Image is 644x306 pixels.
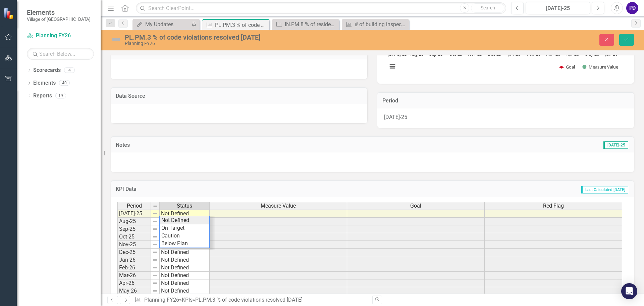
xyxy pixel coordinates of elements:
a: Scorecards [33,67,61,74]
span: Last Calculated [DATE] [581,186,628,193]
td: Not Defined [160,249,210,256]
td: May-26 [117,287,151,295]
td: Aug-25 [117,218,151,225]
div: My Updates [145,20,190,29]
td: Not Defined [160,256,210,264]
input: Search Below... [27,48,94,60]
button: View chart menu, Chart [388,62,397,71]
span: Measure Value [261,203,296,209]
span: Period [127,203,142,209]
div: [DATE]-25 [528,4,588,12]
a: Planning FY26 [144,297,179,303]
div: PL.PM.3 % of code violations resolved [DATE] [215,21,268,29]
img: 8DAGhfEEPCf229AAAAAElFTkSuQmCC [153,204,158,209]
div: 4 [64,68,75,73]
td: Not Defined [160,264,210,272]
span: Search [481,5,495,10]
img: 8DAGhfEEPCf229AAAAAElFTkSuQmCC [152,288,158,294]
input: Search ClearPoint... [136,2,506,14]
td: Oct-25 [117,233,151,241]
img: ClearPoint Strategy [3,7,15,19]
a: KPIs [182,297,193,303]
div: 19 [55,93,66,98]
button: [DATE]-25 [526,2,590,14]
img: 8DAGhfEEPCf229AAAAAElFTkSuQmCC [152,234,158,239]
td: Caution [160,232,209,240]
a: Elements [33,79,56,87]
button: Search [471,3,504,13]
span: Elements [27,8,91,16]
img: 8DAGhfEEPCf229AAAAAElFTkSuQmCC [152,265,158,270]
td: Not Defined [160,279,210,287]
td: Dec-25 [117,249,151,256]
h3: KPI Data [116,186,272,192]
img: Not Defined [111,34,121,45]
h3: Notes [116,142,299,148]
img: 8DAGhfEEPCf229AAAAAElFTkSuQmCC [152,219,158,224]
h3: Period [382,98,629,104]
span: [DATE]-25 [603,141,628,149]
td: Apr-26 [117,279,151,287]
small: Village of [GEOGRAPHIC_DATA] [27,16,91,22]
h3: Data Source [116,93,362,99]
td: On Target [160,224,209,232]
span: Goal [410,203,421,209]
div: » » [135,296,367,304]
td: Not Defined [160,210,210,218]
div: PL.PM.3 % of code violations resolved [DATE] [125,34,404,41]
td: Nov-25 [117,241,151,249]
div: [DATE]-25 [377,108,634,128]
a: My Updates [134,20,190,29]
div: PL.PM.3 % of code violations resolved [DATE] [195,297,303,303]
button: Show Goal [559,64,575,70]
td: [DATE]-25 [117,210,151,218]
td: Sep-25 [117,225,151,233]
a: Reports [33,92,52,100]
a: # of building inspections compliant upon initial inspection [343,20,407,29]
div: IN.PM.8 % of residential Certificates of Occupancy issued [285,20,337,29]
span: Status [177,203,192,209]
td: Not Defined [160,216,209,224]
img: 8DAGhfEEPCf229AAAAAElFTkSuQmCC [152,257,158,263]
div: Open Intercom Messenger [621,283,637,299]
td: Not Defined [160,287,210,295]
div: 40 [59,80,70,86]
span: Red Flag [543,203,564,209]
td: Mar-26 [117,272,151,279]
td: Below Plan [160,240,209,248]
button: PD [626,2,638,14]
a: IN.PM.8 % of residential Certificates of Occupancy issued [274,20,337,29]
td: Not Defined [160,272,210,279]
button: Show Measure Value [582,64,619,70]
img: 8DAGhfEEPCf229AAAAAElFTkSuQmCC [152,211,158,216]
img: 8DAGhfEEPCf229AAAAAElFTkSuQmCC [152,226,158,232]
div: # of building inspections compliant upon initial inspection [355,20,407,29]
a: Planning FY26 [27,32,94,40]
img: 8DAGhfEEPCf229AAAAAElFTkSuQmCC [152,242,158,247]
img: 8DAGhfEEPCf229AAAAAElFTkSuQmCC [152,250,158,255]
img: 8DAGhfEEPCf229AAAAAElFTkSuQmCC [152,280,158,286]
td: Feb-26 [117,264,151,272]
div: Planning FY26 [125,41,404,46]
img: 8DAGhfEEPCf229AAAAAElFTkSuQmCC [152,273,158,278]
td: Jan-26 [117,256,151,264]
